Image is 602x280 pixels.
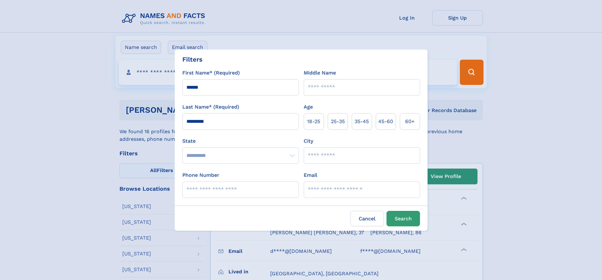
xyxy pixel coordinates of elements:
label: Phone Number [182,171,219,179]
div: Filters [182,55,203,64]
label: Middle Name [304,69,336,77]
span: 45‑60 [378,118,393,125]
span: 60+ [405,118,415,125]
label: Email [304,171,317,179]
label: State [182,137,299,145]
span: 18‑25 [307,118,320,125]
span: 25‑35 [331,118,345,125]
label: City [304,137,313,145]
label: Age [304,103,313,111]
label: Last Name* (Required) [182,103,239,111]
label: Cancel [350,211,384,226]
label: First Name* (Required) [182,69,240,77]
button: Search [386,211,420,226]
span: 35‑45 [355,118,369,125]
